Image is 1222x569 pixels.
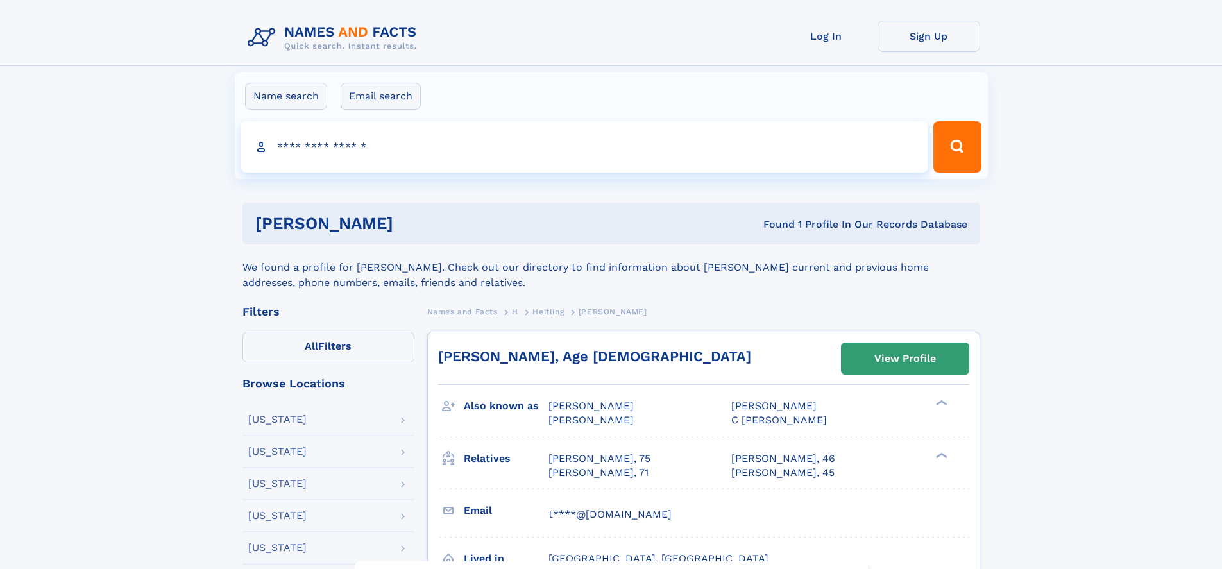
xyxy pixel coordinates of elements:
[341,83,421,110] label: Email search
[548,552,768,565] span: [GEOGRAPHIC_DATA], [GEOGRAPHIC_DATA]
[242,21,427,55] img: Logo Names and Facts
[512,303,518,319] a: H
[579,307,647,316] span: [PERSON_NAME]
[878,21,980,52] a: Sign Up
[933,399,948,407] div: ❯
[731,452,835,466] a: [PERSON_NAME], 46
[731,414,827,426] span: C [PERSON_NAME]
[242,306,414,318] div: Filters
[248,479,307,489] div: [US_STATE]
[548,452,650,466] a: [PERSON_NAME], 75
[242,378,414,389] div: Browse Locations
[548,414,634,426] span: [PERSON_NAME]
[305,340,318,352] span: All
[464,500,548,522] h3: Email
[578,217,967,232] div: Found 1 Profile In Our Records Database
[532,307,564,316] span: Heitling
[548,400,634,412] span: [PERSON_NAME]
[731,400,817,412] span: [PERSON_NAME]
[241,121,928,173] input: search input
[842,343,969,374] a: View Profile
[464,395,548,417] h3: Also known as
[438,348,751,364] a: [PERSON_NAME], Age [DEMOGRAPHIC_DATA]
[532,303,564,319] a: Heitling
[548,466,649,480] a: [PERSON_NAME], 71
[248,511,307,521] div: [US_STATE]
[731,466,835,480] a: [PERSON_NAME], 45
[933,451,948,459] div: ❯
[512,307,518,316] span: H
[248,543,307,553] div: [US_STATE]
[245,83,327,110] label: Name search
[933,121,981,173] button: Search Button
[255,216,579,232] h1: [PERSON_NAME]
[242,244,980,291] div: We found a profile for [PERSON_NAME]. Check out our directory to find information about [PERSON_N...
[248,446,307,457] div: [US_STATE]
[874,344,936,373] div: View Profile
[248,414,307,425] div: [US_STATE]
[427,303,498,319] a: Names and Facts
[464,448,548,470] h3: Relatives
[242,332,414,362] label: Filters
[775,21,878,52] a: Log In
